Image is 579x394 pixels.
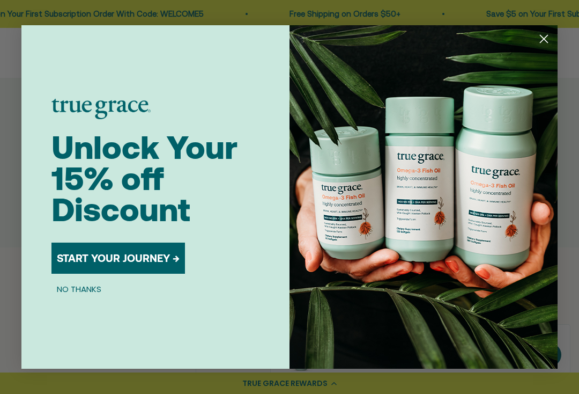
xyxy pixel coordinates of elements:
img: logo placeholder [51,99,151,119]
button: START YOUR JOURNEY → [51,243,185,274]
button: NO THANKS [51,282,107,295]
button: Close dialog [535,30,553,48]
span: Unlock Your 15% off Discount [51,129,237,228]
img: 098727d5-50f8-4f9b-9554-844bb8da1403.jpeg [289,25,558,369]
